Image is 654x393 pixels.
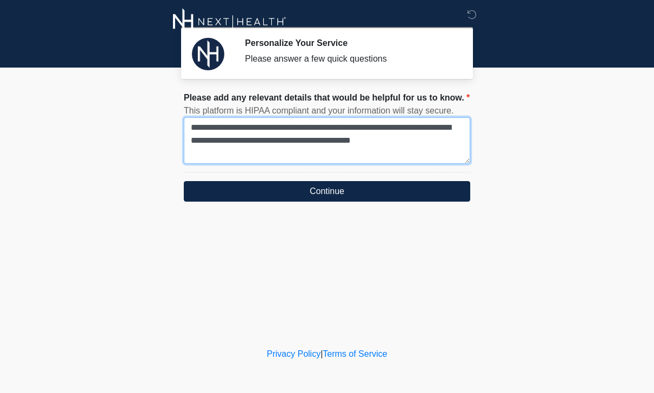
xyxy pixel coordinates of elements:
a: | [321,349,323,358]
div: This platform is HIPAA compliant and your information will stay secure. [184,104,470,117]
a: Privacy Policy [267,349,321,358]
label: Please add any relevant details that would be helpful for us to know. [184,91,470,104]
div: Please answer a few quick questions [245,52,454,65]
img: Agent Avatar [192,38,224,70]
button: Continue [184,181,470,202]
a: Terms of Service [323,349,387,358]
img: Next Beauty Logo [173,8,286,35]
